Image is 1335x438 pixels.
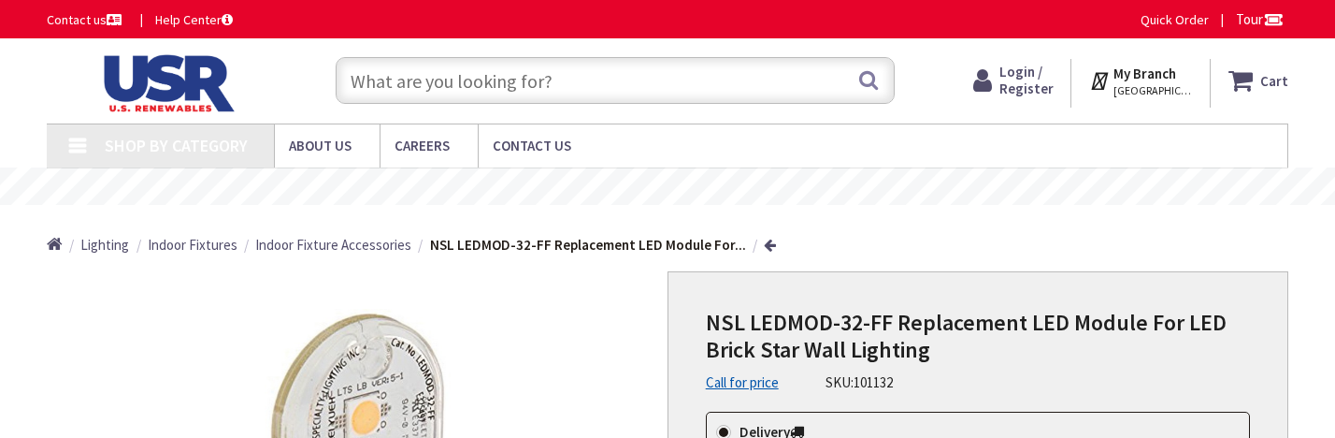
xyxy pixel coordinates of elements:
span: Indoor Fixtures [148,236,237,254]
span: Lighting [80,236,129,254]
img: U.S. Renewable Solutions [47,54,284,112]
span: Shop By Category [105,135,248,156]
span: 101132 [854,373,893,391]
span: About Us [289,137,352,154]
span: Tour [1236,10,1284,28]
strong: My Branch [1113,65,1176,82]
span: Login / Register [999,63,1054,97]
strong: NSL LEDMOD-32-FF Replacement LED Module For... [430,236,746,254]
input: What are you looking for? [336,57,895,104]
span: [GEOGRAPHIC_DATA], [GEOGRAPHIC_DATA] [1113,83,1193,98]
span: Indoor Fixture Accessories [255,236,411,254]
strong: Cart [1260,64,1288,97]
a: Call for price [706,372,779,392]
span: NSL LEDMOD-32-FF Replacement LED Module For LED Brick Star Wall Lighting [706,308,1227,364]
a: Help Center [155,10,233,29]
a: Cart [1228,64,1288,97]
a: Indoor Fixture Accessories [255,235,411,255]
a: Lighting [80,235,129,255]
a: Login / Register [973,64,1054,97]
a: Quick Order [1141,10,1209,29]
span: Careers [395,137,450,154]
div: SKU: [825,372,893,392]
span: Contact Us [493,137,571,154]
a: Contact us [47,10,125,29]
div: My Branch [GEOGRAPHIC_DATA], [GEOGRAPHIC_DATA] [1089,64,1193,97]
a: Indoor Fixtures [148,235,237,255]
